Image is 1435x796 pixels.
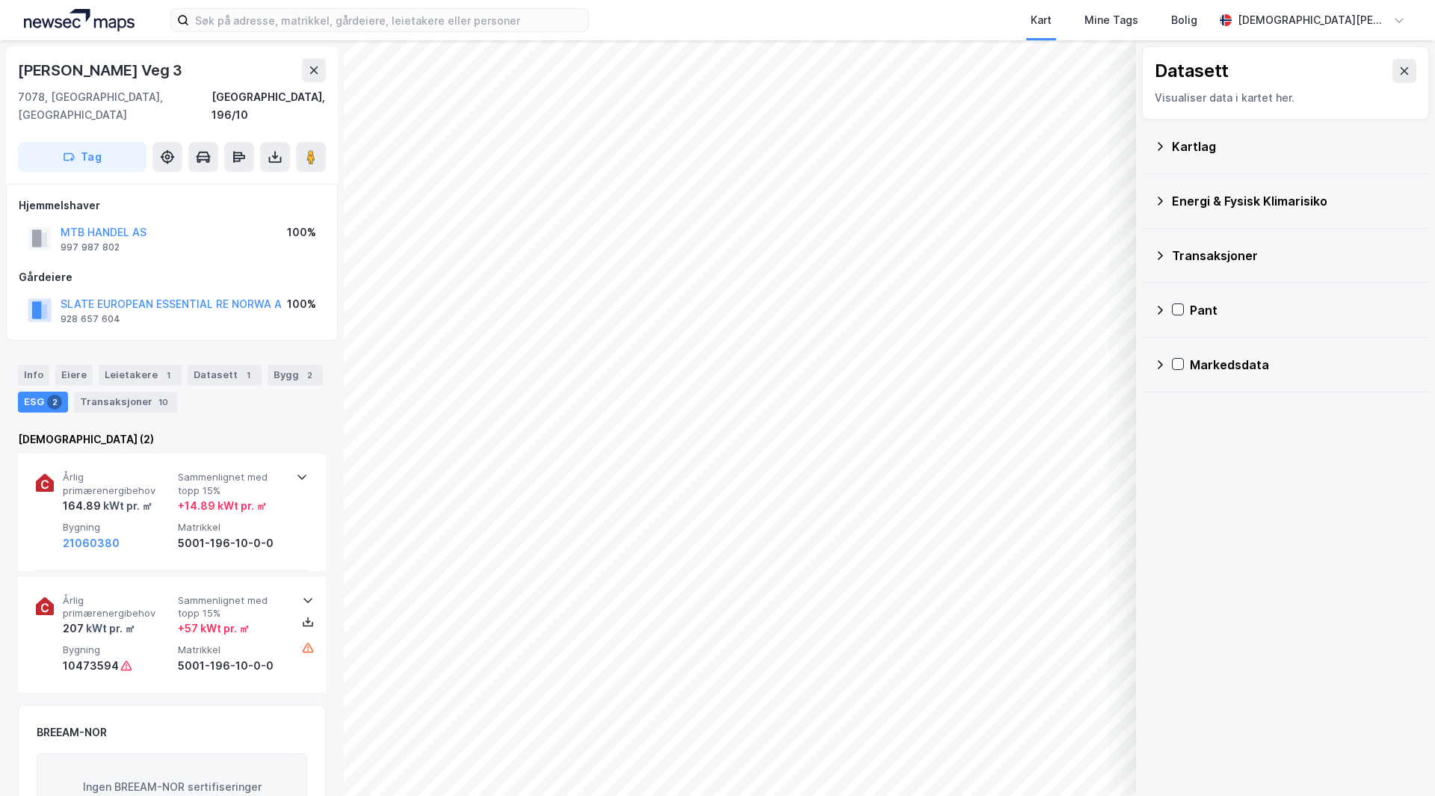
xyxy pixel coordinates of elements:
[18,392,68,413] div: ESG
[1172,138,1417,155] div: Kartlag
[61,241,120,253] div: 997 987 802
[63,497,152,515] div: 164.89
[1190,356,1417,374] div: Markedsdata
[287,295,316,313] div: 100%
[63,534,120,552] button: 21060380
[19,197,325,215] div: Hjemmelshaver
[84,620,135,638] div: kWt pr. ㎡
[18,365,49,386] div: Info
[178,534,287,552] div: 5001-196-10-0-0
[63,594,172,620] span: Årlig primærenergibehov
[19,268,325,286] div: Gårdeiere
[1155,59,1229,83] div: Datasett
[37,724,107,741] div: BREEAM-NOR
[47,395,62,410] div: 2
[178,471,287,497] span: Sammenlignet med topp 15%
[18,58,185,82] div: [PERSON_NAME] Veg 3
[63,471,172,497] span: Årlig primærenergibehov
[1031,11,1052,29] div: Kart
[161,368,176,383] div: 1
[18,142,146,172] button: Tag
[241,368,256,383] div: 1
[55,365,93,386] div: Eiere
[155,395,171,410] div: 10
[178,644,287,656] span: Matrikkel
[24,9,135,31] img: logo.a4113a55bc3d86da70a041830d287a7e.svg
[1360,724,1435,796] iframe: Chat Widget
[74,392,177,413] div: Transaksjoner
[178,620,250,638] div: + 57 kWt pr. ㎡
[268,365,323,386] div: Bygg
[18,88,212,124] div: 7078, [GEOGRAPHIC_DATA], [GEOGRAPHIC_DATA]
[178,521,287,534] span: Matrikkel
[1155,89,1416,107] div: Visualiser data i kartet her.
[18,431,326,448] div: [DEMOGRAPHIC_DATA] (2)
[178,594,287,620] span: Sammenlignet med topp 15%
[1172,192,1417,210] div: Energi & Fysisk Klimarisiko
[63,521,172,534] span: Bygning
[99,365,182,386] div: Leietakere
[1238,11,1387,29] div: [DEMOGRAPHIC_DATA][PERSON_NAME]
[1172,247,1417,265] div: Transaksjoner
[101,497,152,515] div: kWt pr. ㎡
[189,9,588,31] input: Søk på adresse, matrikkel, gårdeiere, leietakere eller personer
[287,223,316,241] div: 100%
[178,657,287,675] div: 5001-196-10-0-0
[302,368,317,383] div: 2
[63,644,172,656] span: Bygning
[1084,11,1138,29] div: Mine Tags
[178,497,267,515] div: + 14.89 kWt pr. ㎡
[212,88,326,124] div: [GEOGRAPHIC_DATA], 196/10
[61,313,120,325] div: 928 657 604
[63,620,135,638] div: 207
[63,657,119,675] div: 10473594
[1190,301,1417,319] div: Pant
[188,365,262,386] div: Datasett
[1171,11,1197,29] div: Bolig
